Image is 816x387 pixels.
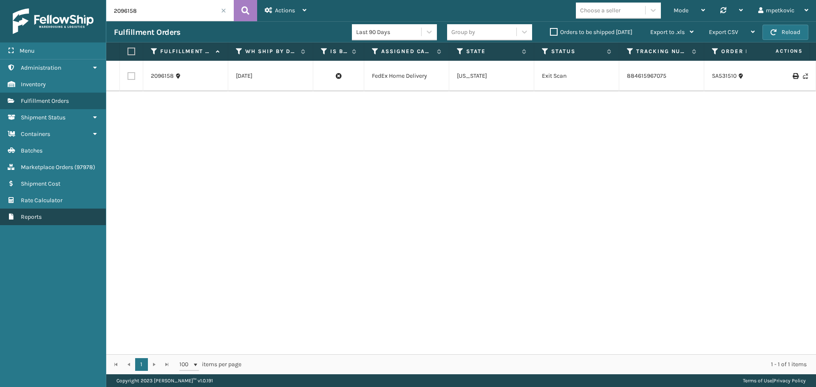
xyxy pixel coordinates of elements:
span: Rate Calculator [21,197,62,204]
span: Fulfillment Orders [21,97,69,105]
td: [DATE] [228,61,313,91]
label: Order Number [721,48,773,55]
p: Copyright 2023 [PERSON_NAME]™ v 1.0.191 [116,374,213,387]
span: ( 97978 ) [74,164,95,171]
span: 100 [179,360,192,369]
span: Inventory [21,81,46,88]
div: Choose a seller [580,6,620,15]
span: Shipment Cost [21,180,60,187]
label: WH Ship By Date [245,48,297,55]
label: Is Buy Shipping [330,48,348,55]
span: Export to .xls [650,28,685,36]
a: 884615967075 [627,72,666,79]
span: Mode [674,7,688,14]
span: Shipment Status [21,114,65,121]
a: SA531510 [712,72,737,80]
a: 2096158 [151,72,174,80]
span: Containers [21,130,50,138]
td: Exit Scan [534,61,619,91]
label: Orders to be shipped [DATE] [550,28,632,36]
img: logo [13,8,93,34]
span: Administration [21,64,61,71]
a: 1 [135,358,148,371]
span: Marketplace Orders [21,164,73,171]
span: Menu [20,47,34,54]
span: Batches [21,147,42,154]
td: [US_STATE] [449,61,534,91]
i: Print Label [793,73,798,79]
div: 1 - 1 of 1 items [253,360,807,369]
span: Export CSV [709,28,738,36]
label: Status [551,48,603,55]
td: FedEx Home Delivery [364,61,449,91]
span: items per page [179,358,241,371]
div: Group by [451,28,475,37]
h3: Fulfillment Orders [114,27,180,37]
a: Terms of Use [743,378,772,384]
span: Actions [749,44,808,58]
label: Tracking Number [636,48,688,55]
i: Never Shipped [803,73,808,79]
label: State [466,48,518,55]
a: Privacy Policy [773,378,806,384]
div: Last 90 Days [356,28,422,37]
span: Reports [21,213,42,220]
label: Fulfillment Order Id [160,48,212,55]
span: Actions [275,7,295,14]
label: Assigned Carrier Service [381,48,433,55]
button: Reload [762,25,808,40]
div: | [743,374,806,387]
